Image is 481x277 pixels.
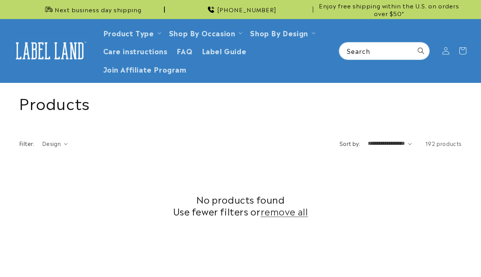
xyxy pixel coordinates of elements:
a: Label Land [9,36,91,65]
h1: Products [19,92,462,112]
a: remove all [261,205,308,217]
iframe: Gorgias Floating Chat [320,241,473,269]
span: Care instructions [103,46,167,55]
a: Label Guide [197,42,251,60]
img: Label Land [11,39,88,63]
label: Sort by: [340,139,360,147]
span: Join Affiliate Program [103,65,187,73]
span: Label Guide [202,46,247,55]
summary: Design (0 selected) [42,139,68,147]
summary: Shop By Occasion [164,24,246,42]
a: Product Type [103,28,154,38]
a: Care instructions [99,42,172,60]
h2: Filter: [19,139,34,147]
button: Search [413,42,429,59]
summary: Shop By Design [245,24,318,42]
span: 192 products [425,139,462,147]
summary: Product Type [99,24,164,42]
h2: No products found Use fewer filters or [19,193,462,217]
span: Design [42,139,61,147]
a: FAQ [172,42,197,60]
span: Enjoy free shipping within the U.S. on orders over $50* [316,2,462,17]
a: Shop By Design [250,28,308,38]
span: Shop By Occasion [169,28,236,37]
span: FAQ [177,46,193,55]
a: Join Affiliate Program [99,60,191,78]
span: Next business day shipping [55,6,141,13]
span: [PHONE_NUMBER] [217,6,276,13]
